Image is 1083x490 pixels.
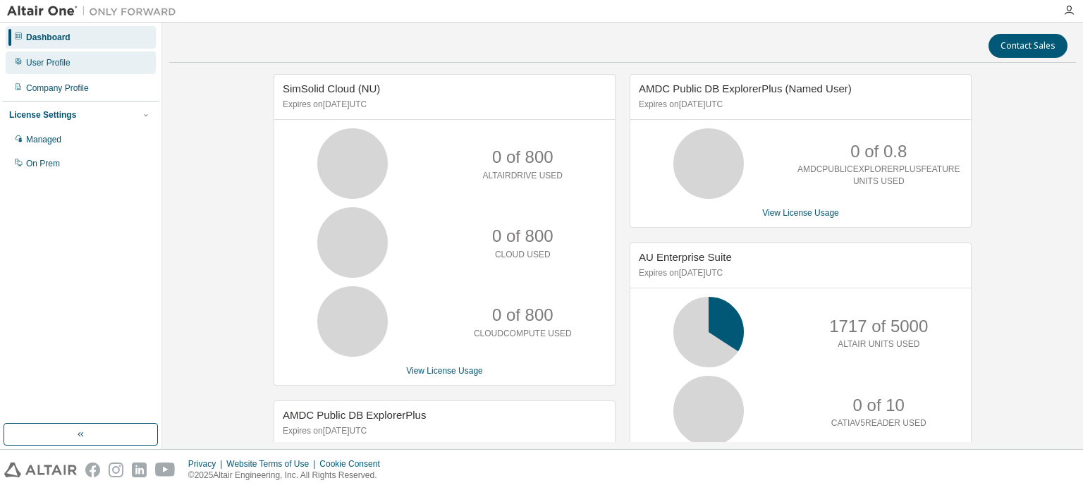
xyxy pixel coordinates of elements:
[850,140,907,164] p: 0 of 0.8
[492,224,553,248] p: 0 of 800
[188,458,226,470] div: Privacy
[492,303,553,327] p: 0 of 800
[762,208,839,218] a: View License Usage
[406,366,483,376] a: View License Usage
[283,425,603,437] p: Expires on [DATE] UTC
[26,134,61,145] div: Managed
[482,170,563,182] p: ALTAIRDRIVE USED
[26,57,71,68] div: User Profile
[226,458,319,470] div: Website Terms of Use
[639,251,732,263] span: AU Enterprise Suite
[109,463,123,477] img: instagram.svg
[639,82,852,94] span: AMDC Public DB ExplorerPlus (Named User)
[797,164,960,188] p: AMDCPUBLICEXPLORERPLUSFEATURE UNITS USED
[155,463,176,477] img: youtube.svg
[319,458,388,470] div: Cookie Consent
[132,463,147,477] img: linkedin.svg
[9,109,76,121] div: License Settings
[639,99,959,111] p: Expires on [DATE] UTC
[4,463,77,477] img: altair_logo.svg
[495,249,551,261] p: CLOUD USED
[188,470,388,482] p: © 2025 Altair Engineering, Inc. All Rights Reserved.
[989,34,1067,58] button: Contact Sales
[26,158,60,169] div: On Prem
[829,314,928,338] p: 1717 of 5000
[639,267,959,279] p: Expires on [DATE] UTC
[492,145,553,169] p: 0 of 800
[85,463,100,477] img: facebook.svg
[283,409,426,421] span: AMDC Public DB ExplorerPlus
[26,32,71,43] div: Dashboard
[7,4,183,18] img: Altair One
[26,82,89,94] div: Company Profile
[853,393,905,417] p: 0 of 10
[283,82,380,94] span: SimSolid Cloud (NU)
[283,99,603,111] p: Expires on [DATE] UTC
[474,328,572,340] p: CLOUDCOMPUTE USED
[838,338,919,350] p: ALTAIR UNITS USED
[831,417,926,429] p: CATIAV5READER USED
